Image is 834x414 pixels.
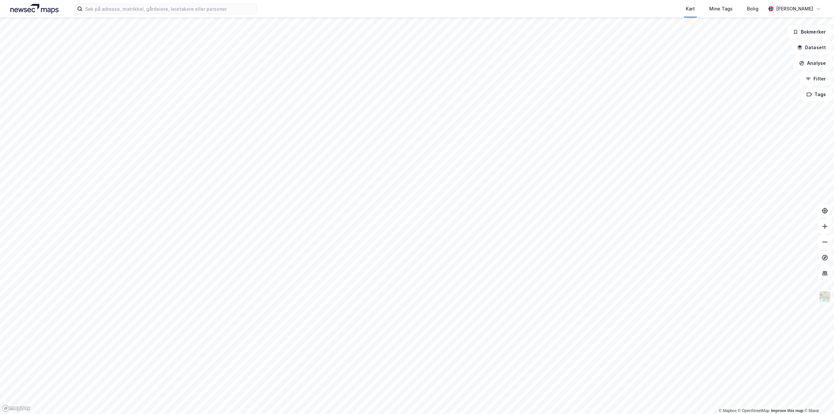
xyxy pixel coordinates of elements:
img: Z [819,291,831,303]
div: Kontrollprogram for chat [801,383,834,414]
div: Bolig [747,5,758,13]
button: Bokmerker [787,25,831,38]
div: Mine Tags [709,5,733,13]
div: Kart [686,5,695,13]
button: Analyse [794,57,831,70]
button: Datasett [792,41,831,54]
a: Mapbox homepage [2,405,31,412]
input: Søk på adresse, matrikkel, gårdeiere, leietakere eller personer [82,4,256,14]
button: Filter [800,72,831,85]
iframe: Chat Widget [801,383,834,414]
button: Tags [801,88,831,101]
a: Mapbox [719,408,737,413]
div: [PERSON_NAME] [776,5,813,13]
a: Improve this map [771,408,803,413]
a: OpenStreetMap [738,408,769,413]
img: logo.a4113a55bc3d86da70a041830d287a7e.svg [10,4,59,14]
